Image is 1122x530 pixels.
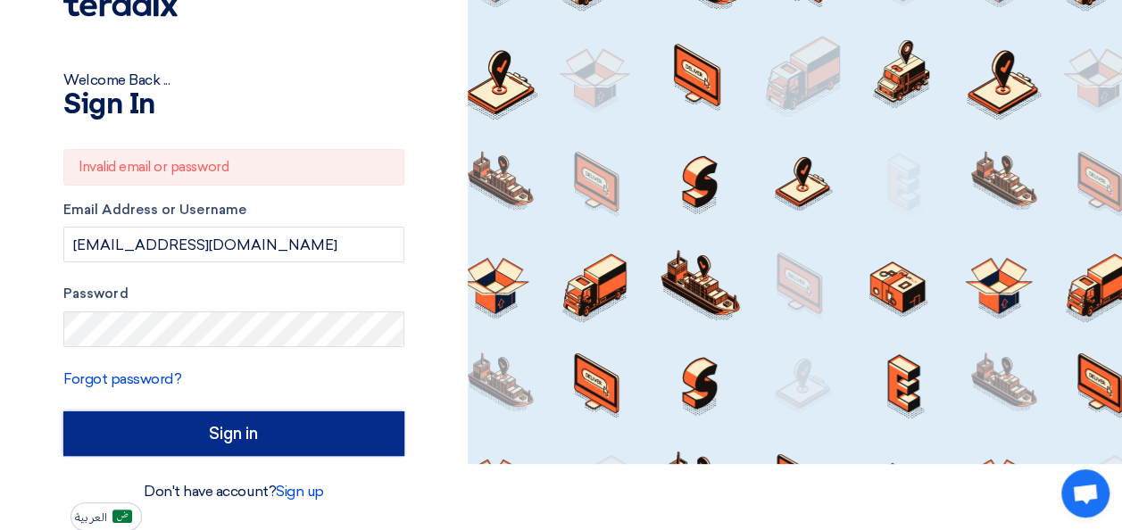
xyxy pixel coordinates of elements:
[63,370,181,387] a: Forgot password?
[63,149,404,186] div: Invalid email or password
[63,70,404,91] div: Welcome Back ...
[63,411,404,456] input: Sign in
[63,200,404,220] label: Email Address or Username
[63,91,404,120] h1: Sign In
[112,509,132,523] img: ar-AR.png
[63,227,404,262] input: Enter your business email or username
[75,511,107,524] span: العربية
[1061,469,1110,518] div: Open chat
[63,284,404,304] label: Password
[276,483,324,500] a: Sign up
[63,481,404,502] div: Don't have account?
